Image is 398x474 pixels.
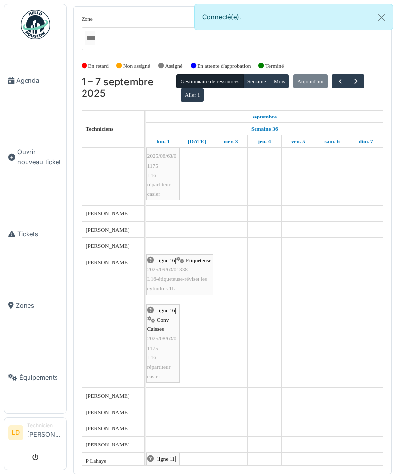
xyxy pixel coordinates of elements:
[256,135,273,148] a: 4 septembre 2025
[250,111,280,123] a: 1 septembre 2025
[322,135,341,148] a: 6 septembre 2025
[4,198,66,269] a: Tickets
[86,210,130,216] span: [PERSON_NAME]
[4,269,66,341] a: Zones
[86,259,130,265] span: [PERSON_NAME]
[4,117,66,198] a: Ouvrir nouveau ticket
[165,62,183,70] label: Assigné
[147,153,177,168] span: 2025/08/63/01175
[249,123,280,135] a: Semaine 36
[147,306,179,382] div: |
[370,4,393,30] button: Close
[157,456,175,462] span: ligne 11
[82,15,93,23] label: Zone
[27,422,62,443] li: [PERSON_NAME]
[16,76,62,85] span: Agenda
[147,355,171,379] span: L16 répartiteur casier
[86,393,130,399] span: [PERSON_NAME]
[147,267,188,272] span: 2025/09/63/01338
[157,307,175,313] span: ligne 16
[27,422,62,429] div: Technicien
[356,135,376,148] a: 7 septembre 2025
[348,74,364,89] button: Suivant
[85,31,95,45] input: Tous
[19,373,62,382] span: Équipements
[86,425,130,431] span: [PERSON_NAME]
[194,4,393,30] div: Connecté(e).
[147,317,169,332] span: Conv Caisses
[147,123,179,199] div: |
[21,10,50,39] img: Badge_color-CXgf-gQk.svg
[86,409,130,415] span: [PERSON_NAME]
[86,126,114,132] span: Techniciens
[8,422,62,445] a: LD Technicien[PERSON_NAME]
[176,74,243,88] button: Gestionnaire de ressources
[181,88,204,102] button: Aller à
[293,74,328,88] button: Aujourd'hui
[17,229,62,238] span: Tickets
[265,62,284,70] label: Terminé
[221,135,240,148] a: 3 septembre 2025
[157,257,175,263] span: ligne 16
[17,148,62,166] span: Ouvrir nouveau ticket
[86,243,130,249] span: [PERSON_NAME]
[332,74,348,89] button: Précédent
[147,256,212,294] div: |
[82,76,176,99] h2: 1 – 7 septembre 2025
[16,301,62,310] span: Zones
[86,458,107,464] span: P Lahaye
[147,172,171,197] span: L16 répartiteur casier
[270,74,289,88] button: Mois
[289,135,308,148] a: 5 septembre 2025
[88,62,109,70] label: En retard
[4,341,66,413] a: Équipements
[147,335,177,351] span: 2025/08/63/01175
[154,135,172,148] a: 1 septembre 2025
[185,135,209,148] a: 2 septembre 2025
[243,74,270,88] button: Semaine
[86,442,130,447] span: [PERSON_NAME]
[123,62,150,70] label: Non assigné
[4,45,66,117] a: Agenda
[147,276,207,291] span: L16-étiqueteuse-réviser les cylindres 1L
[86,227,130,233] span: [PERSON_NAME]
[8,425,23,440] li: LD
[197,62,251,70] label: En attente d'approbation
[186,257,211,263] span: Etiqueteuse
